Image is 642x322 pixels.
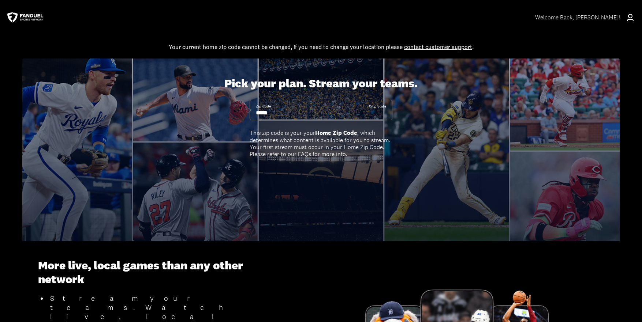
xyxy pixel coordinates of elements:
[224,77,418,91] div: Pick your plan. Stream your teams.
[315,129,357,137] b: Home Zip Code
[38,259,276,287] h3: More live, local games than any other network
[404,43,472,50] a: contact customer support
[535,14,620,21] div: Welcome Back , [PERSON_NAME]!
[169,42,474,51] div: Your current home zip code cannot be changed, if you need to change your location please .
[535,7,635,28] a: Welcome Back, [PERSON_NAME]!
[369,104,386,109] div: City, State
[250,129,392,158] div: This zip code is your your , which determines what content is available for you to stream. Your f...
[256,104,271,109] div: Zip Code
